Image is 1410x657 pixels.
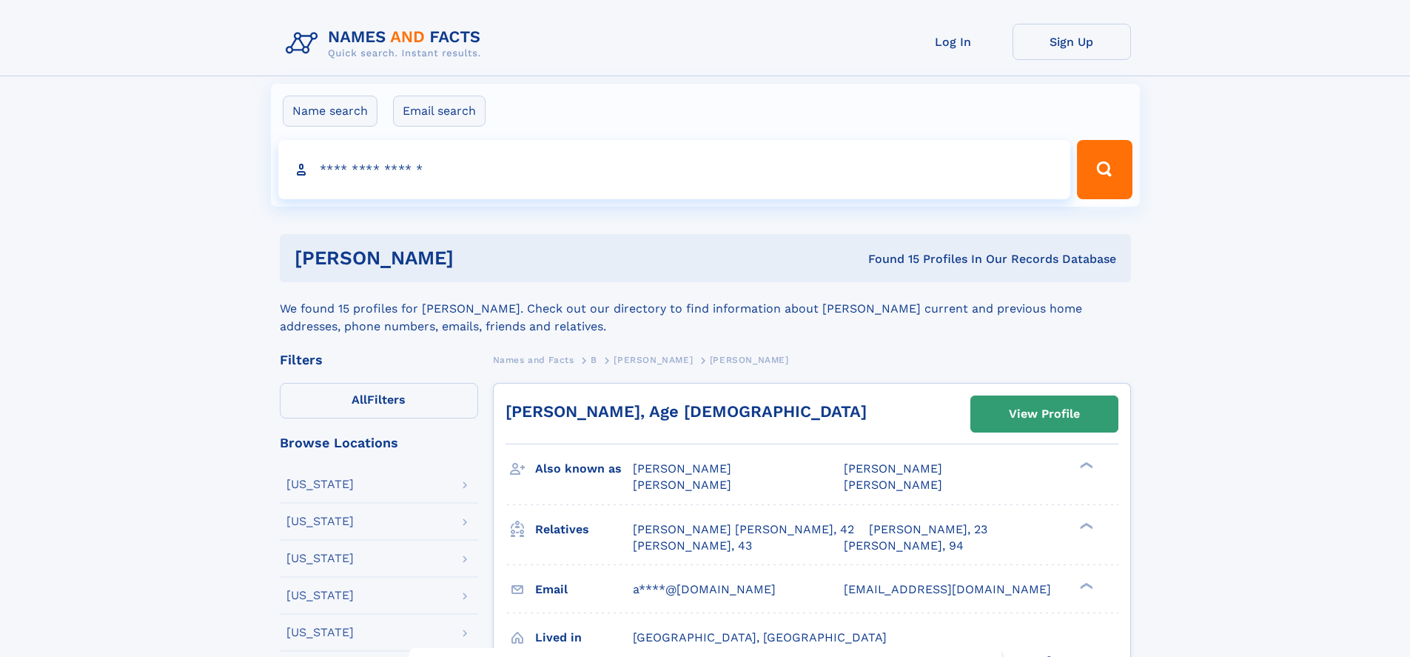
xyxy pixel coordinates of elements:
a: Sign Up [1013,24,1131,60]
span: [PERSON_NAME] [844,461,942,476]
span: [PERSON_NAME] [614,355,693,365]
div: ❯ [1076,461,1094,470]
div: [US_STATE] [286,553,354,564]
label: Email search [393,96,486,127]
div: We found 15 profiles for [PERSON_NAME]. Check out our directory to find information about [PERSON... [280,282,1131,336]
span: [PERSON_NAME] [633,461,731,476]
span: [PERSON_NAME] [844,478,942,492]
label: Name search [283,96,377,127]
h3: Relatives [535,517,633,542]
span: [PERSON_NAME] [710,355,789,365]
span: [PERSON_NAME] [633,478,731,492]
a: Names and Facts [493,350,574,369]
a: B [591,350,597,369]
a: [PERSON_NAME] [PERSON_NAME], 42 [633,521,854,538]
input: search input [278,140,1071,199]
div: Found 15 Profiles In Our Records Database [661,251,1116,267]
span: All [352,393,367,407]
div: ❯ [1076,581,1094,590]
div: [US_STATE] [286,590,354,601]
a: [PERSON_NAME], 94 [844,538,964,554]
a: View Profile [971,396,1118,432]
img: Logo Names and Facts [280,24,493,64]
span: B [591,355,597,365]
div: Filters [280,353,478,367]
a: [PERSON_NAME], 43 [633,538,752,554]
a: [PERSON_NAME], 23 [869,521,987,538]
span: [EMAIL_ADDRESS][DOMAIN_NAME] [844,582,1051,596]
div: Browse Locations [280,436,478,450]
a: [PERSON_NAME] [614,350,693,369]
span: [GEOGRAPHIC_DATA], [GEOGRAPHIC_DATA] [633,630,887,644]
div: [US_STATE] [286,478,354,490]
h3: Also known as [535,456,633,481]
div: [US_STATE] [286,627,354,638]
div: ❯ [1076,521,1094,530]
h3: Email [535,577,633,602]
a: [PERSON_NAME], Age [DEMOGRAPHIC_DATA] [506,402,867,421]
h3: Lived in [535,625,633,650]
button: Search Button [1077,140,1132,199]
div: View Profile [1009,397,1080,431]
label: Filters [280,383,478,418]
h1: [PERSON_NAME] [295,249,661,267]
a: Log In [894,24,1013,60]
div: [US_STATE] [286,516,354,527]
